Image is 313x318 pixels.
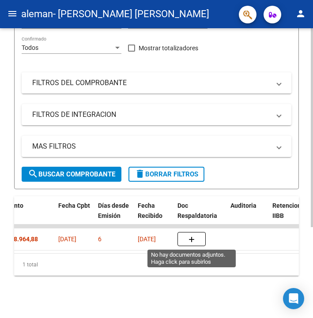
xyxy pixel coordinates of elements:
span: Todos [22,44,38,51]
strong: $ 98.964,88 [5,236,38,243]
mat-icon: search [28,168,38,179]
span: Monto [5,202,23,209]
span: Fecha Recibido [138,202,162,219]
span: Doc Respaldatoria [177,202,217,219]
span: Buscar Comprobante [28,170,115,178]
span: Auditoria [230,202,256,209]
mat-expansion-panel-header: MAS FILTROS [22,136,291,157]
mat-icon: menu [7,8,18,19]
datatable-header-cell: Auditoria [227,196,269,235]
div: Open Intercom Messenger [283,288,304,309]
mat-panel-title: FILTROS DE INTEGRACION [32,110,270,120]
datatable-header-cell: Doc Respaldatoria [174,196,227,235]
span: - [PERSON_NAME] [PERSON_NAME] [53,4,209,24]
button: Borrar Filtros [128,167,204,182]
mat-expansion-panel-header: FILTROS DEL COMPROBANTE [22,72,291,94]
span: Borrar Filtros [135,170,198,178]
span: [DATE] [138,236,156,243]
div: 1 total [14,254,299,276]
span: Días desde Emisión [98,202,129,219]
datatable-header-cell: Retencion IIBB [269,196,304,235]
mat-panel-title: FILTROS DEL COMPROBANTE [32,78,270,88]
datatable-header-cell: Fecha Cpbt [55,196,94,235]
span: Retencion IIBB [272,202,301,219]
span: 6 [98,236,102,243]
datatable-header-cell: Días desde Emisión [94,196,134,235]
mat-panel-title: MAS FILTROS [32,142,270,151]
mat-icon: delete [135,168,145,179]
span: [DATE] [58,236,76,243]
span: Fecha Cpbt [58,202,90,209]
span: aleman [21,4,53,24]
button: Buscar Comprobante [22,167,121,182]
datatable-header-cell: Fecha Recibido [134,196,174,235]
mat-expansion-panel-header: FILTROS DE INTEGRACION [22,104,291,125]
mat-icon: person [295,8,306,19]
datatable-header-cell: Monto [2,196,55,235]
span: Mostrar totalizadores [139,43,198,53]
